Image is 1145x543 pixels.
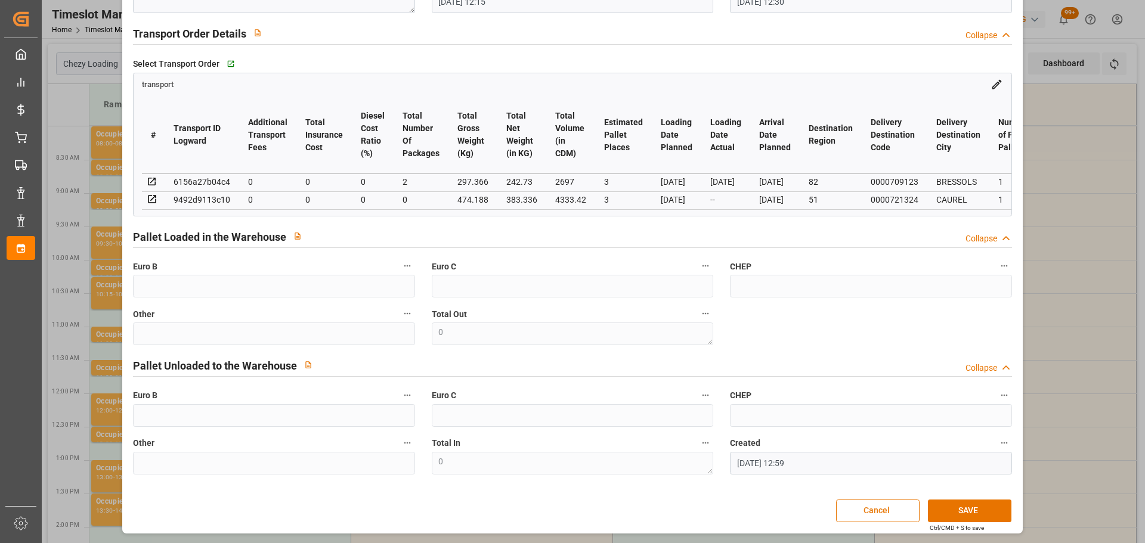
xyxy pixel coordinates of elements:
div: 9492d9113c10 [174,193,230,207]
div: 82 [809,175,853,189]
th: Number of Full Pallets [989,97,1038,173]
th: Diesel Cost Ratio (%) [352,97,394,173]
th: Total Volume (in CDM) [546,97,595,173]
div: 474.188 [457,193,488,207]
div: Ctrl/CMD + S to save [930,523,984,532]
div: 0000721324 [871,193,918,207]
th: Loading Date Planned [652,97,701,173]
h2: Pallet Unloaded to the Warehouse [133,358,297,374]
div: 0 [403,193,440,207]
th: Arrival Date Planned [750,97,800,173]
th: Estimated Pallet Places [595,97,652,173]
span: CHEP [730,389,751,402]
div: 1 [998,175,1029,189]
div: -- [710,193,741,207]
button: Total Out [698,306,713,321]
button: Created [997,435,1012,451]
div: 0 [305,193,343,207]
span: Euro B [133,260,157,273]
div: [DATE] [710,175,741,189]
div: Collapse [965,29,997,42]
span: Other [133,308,154,321]
th: Delivery Destination City [927,97,989,173]
a: transport [142,79,174,88]
button: SAVE [928,499,1011,522]
button: Euro C [698,258,713,274]
div: 51 [809,193,853,207]
div: 297.366 [457,175,488,189]
div: 0 [361,193,385,207]
h2: Transport Order Details [133,26,246,42]
th: Delivery Destination Code [862,97,927,173]
div: CAUREL [936,193,980,207]
textarea: 0 [432,322,713,345]
div: 0 [248,175,287,189]
div: Collapse [965,362,997,374]
span: Created [730,437,760,449]
button: View description [286,225,309,247]
h2: Pallet Loaded in the Warehouse [133,229,286,245]
button: View description [297,353,320,376]
div: 0000709123 [871,175,918,189]
span: Select Transport Order [133,58,219,70]
button: CHEP [997,258,1012,274]
button: Euro B [400,258,415,274]
div: 4333.42 [555,193,586,207]
span: transport [142,80,174,89]
div: 3 [604,175,643,189]
span: Total Out [432,308,467,321]
th: Transport ID Logward [165,97,239,173]
button: Other [400,306,415,321]
th: Total Net Weight (in KG) [497,97,546,173]
button: Euro C [698,387,713,403]
th: Total Gross Weight (Kg) [448,97,497,173]
div: 2 [403,175,440,189]
div: 3 [604,193,643,207]
button: Total In [698,435,713,451]
button: Euro B [400,387,415,403]
div: 1 [998,193,1029,207]
button: Cancel [836,499,920,522]
div: 6156a27b04c4 [174,175,230,189]
span: Euro C [432,389,456,402]
div: 2697 [555,175,586,189]
textarea: 0 [432,452,713,474]
th: Loading Date Actual [701,97,750,173]
th: Total Insurance Cost [296,97,352,173]
th: Additional Transport Fees [239,97,296,173]
button: View description [246,21,269,44]
div: BRESSOLS [936,175,980,189]
span: CHEP [730,260,751,273]
span: Other [133,437,154,449]
div: Collapse [965,232,997,245]
div: 0 [305,175,343,189]
span: Euro B [133,389,157,402]
th: Destination Region [800,97,862,173]
th: # [142,97,165,173]
div: [DATE] [759,175,791,189]
button: Other [400,435,415,451]
div: 383.336 [506,193,537,207]
input: DD-MM-YYYY HH:MM [730,452,1011,474]
div: [DATE] [661,193,692,207]
span: Total In [432,437,460,449]
span: Euro C [432,260,456,273]
div: [DATE] [759,193,791,207]
button: CHEP [997,387,1012,403]
div: 242.73 [506,175,537,189]
div: 0 [361,175,385,189]
div: [DATE] [661,175,692,189]
div: 0 [248,193,287,207]
th: Total Number Of Packages [394,97,448,173]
